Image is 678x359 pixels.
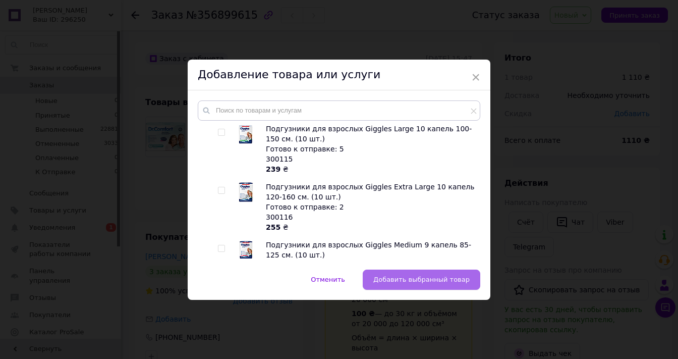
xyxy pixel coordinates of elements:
[266,241,471,259] span: Подгузники для взрослых Giggles Medium 9 капель 85-125 см. (10 шт.)
[266,155,293,163] span: 300115
[311,276,345,283] span: Отменить
[198,100,480,121] input: Поиск по товарам и услугам
[266,165,280,173] b: 239
[266,164,475,174] div: ₴
[266,223,280,231] b: 255
[266,144,475,154] div: Готово к отправке: 5
[238,240,253,260] img: Подгузники для взрослых Giggles Medium 9 капель 85-125 см. (10 шт.)
[300,270,356,290] button: Отменить
[471,69,480,86] span: ×
[266,222,475,232] div: ₴
[188,60,490,90] div: Добавление товара или услуги
[363,270,480,290] button: Добавить выбранный товар
[266,202,475,212] div: Готово к отправке: 2
[266,183,474,201] span: Подгузники для взрослых Giggles Extra Large 10 капель 120-160 см. (10 шт.)
[236,124,256,144] img: Подгузники для взрослых Giggles Large 10 капель 100-150 см. (10 шт.)
[236,182,256,202] img: Подгузники для взрослых Giggles Extra Large 10 капель 120-160 см. (10 шт.)
[373,276,470,283] span: Добавить выбранный товар
[266,125,472,143] span: Подгузники для взрослых Giggles Large 10 капель 100-150 см. (10 шт.)
[266,213,293,221] span: 300116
